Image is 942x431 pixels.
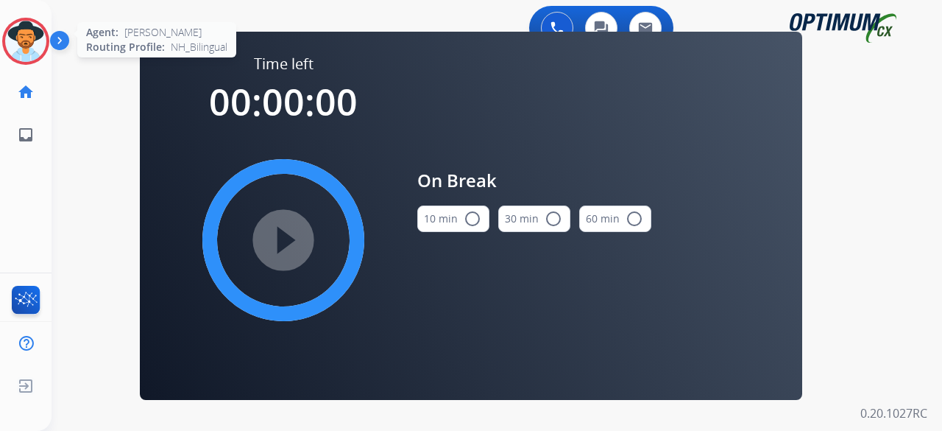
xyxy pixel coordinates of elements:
span: On Break [417,167,651,194]
button: 60 min [579,206,651,232]
button: 30 min [498,206,570,232]
img: avatar [5,21,46,62]
mat-icon: inbox [17,126,35,144]
mat-icon: radio_button_unchecked [545,210,562,228]
span: NH_Bilingual [171,40,227,55]
span: Routing Profile: [86,40,165,55]
mat-icon: radio_button_unchecked [626,210,643,228]
span: [PERSON_NAME] [124,25,202,40]
button: 10 min [417,206,489,232]
span: Agent: [86,25,118,40]
mat-icon: radio_button_unchecked [464,210,481,228]
span: Time left [254,54,314,74]
p: 0.20.1027RC [860,404,927,422]
mat-icon: home [17,83,35,101]
span: 00:00:00 [209,77,358,127]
